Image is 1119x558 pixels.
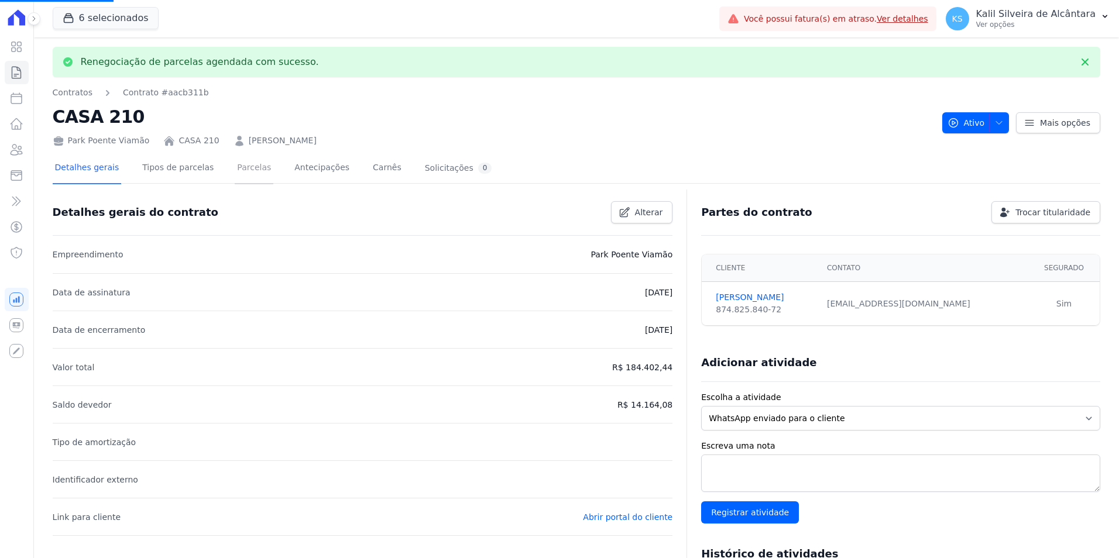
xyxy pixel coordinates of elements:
p: Data de assinatura [53,285,131,299]
p: Ver opções [976,20,1096,29]
a: [PERSON_NAME] [716,291,813,304]
h3: Adicionar atividade [701,356,816,370]
span: Ativo [948,112,985,133]
th: Contato [820,254,1028,282]
label: Escolha a atividade [701,391,1100,404]
button: Ativo [942,112,1010,133]
p: Tipo de amortização [53,435,136,449]
p: [DATE] [645,285,672,299]
p: Renegociação de parcelas agendada com sucesso. [81,56,319,68]
p: Data de encerramento [53,323,146,337]
input: Registrar atividade [701,501,799,523]
a: Antecipações [292,153,352,184]
span: KS [952,15,963,23]
a: Contratos [53,87,92,99]
p: R$ 14.164,08 [617,398,672,412]
button: 6 selecionados [53,7,159,29]
a: [PERSON_NAME] [249,135,317,147]
a: Abrir portal do cliente [583,512,672,522]
p: Park Poente Viamão [591,247,672,261]
p: Identificador externo [53,473,138,487]
a: Parcelas [235,153,273,184]
p: Empreendimento [53,247,123,261]
nav: Breadcrumb [53,87,209,99]
p: R$ 184.402,44 [612,360,672,374]
p: [DATE] [645,323,672,337]
h3: Partes do contrato [701,205,812,219]
h3: Detalhes gerais do contrato [53,205,218,219]
p: Valor total [53,360,95,374]
a: Detalhes gerais [53,153,122,184]
h2: CASA 210 [53,104,933,130]
button: KS Kalil Silveira de Alcântara Ver opções [936,2,1119,35]
div: Solicitações [425,163,492,174]
a: Alterar [611,201,673,223]
span: Você possui fatura(s) em atraso. [744,13,928,25]
a: Tipos de parcelas [140,153,216,184]
p: Saldo devedor [53,398,112,412]
div: Park Poente Viamão [53,135,150,147]
span: Alterar [635,206,663,218]
p: Link para cliente [53,510,121,524]
a: Trocar titularidade [991,201,1100,223]
td: Sim [1028,282,1100,326]
a: Mais opções [1016,112,1100,133]
a: Carnês [370,153,404,184]
a: Solicitações0 [423,153,495,184]
a: Ver detalhes [877,14,928,23]
p: Kalil Silveira de Alcântara [976,8,1096,20]
th: Segurado [1028,254,1100,282]
div: 0 [478,163,492,174]
span: Mais opções [1040,117,1090,129]
span: Trocar titularidade [1015,206,1090,218]
label: Escreva uma nota [701,440,1100,452]
div: 874.825.840-72 [716,304,813,316]
a: CASA 210 [179,135,219,147]
a: Contrato #aacb311b [123,87,209,99]
div: [EMAIL_ADDRESS][DOMAIN_NAME] [827,298,1021,310]
th: Cliente [702,254,820,282]
nav: Breadcrumb [53,87,933,99]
